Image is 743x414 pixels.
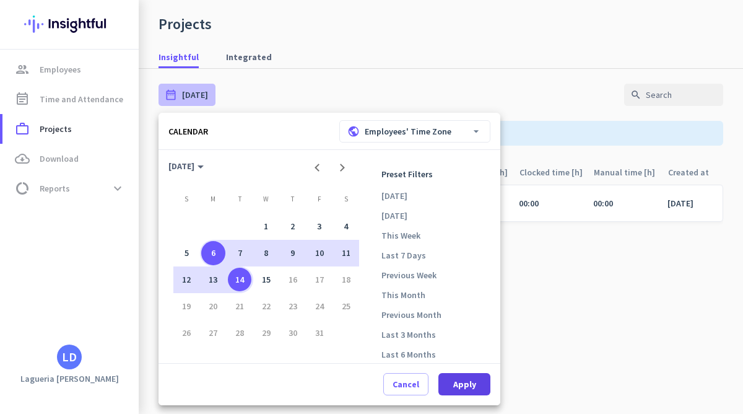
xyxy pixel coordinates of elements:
[334,268,358,292] div: 18
[173,266,200,293] td: October 12, 2025
[332,266,359,293] td: October 18, 2025
[279,240,306,266] td: October 9, 2025
[227,293,253,320] td: October 21, 2025
[200,266,227,293] td: October 13, 2025
[168,126,208,137] div: CALENDAR
[347,125,360,138] i: public
[307,268,331,292] div: 17
[393,378,419,390] span: Cancel
[227,195,253,208] th: Tuesday
[374,266,485,284] li: Previous Week
[307,214,331,239] div: 3
[438,373,490,395] button: Apply
[334,294,358,319] div: 25
[306,240,332,266] td: October 10, 2025
[201,294,225,319] div: 20
[253,293,280,320] td: October 22, 2025
[228,321,252,345] div: 28
[253,213,280,240] td: October 1, 2025
[470,125,482,138] i: arrow_drop_down
[200,319,227,346] td: October 27, 2025
[200,195,227,208] th: Monday
[281,294,305,319] div: 23
[254,268,279,292] div: 15
[228,268,252,292] div: 14
[279,266,306,293] td: October 16, 2025
[374,286,485,304] li: This Month
[279,319,306,346] td: October 30, 2025
[374,247,485,264] li: Last 7 Days
[306,319,332,346] td: October 31, 2025
[307,294,331,319] div: 24
[306,293,332,320] td: October 24, 2025
[253,266,280,293] td: October 15, 2025
[201,241,225,265] div: 6
[332,240,359,266] td: October 11, 2025
[332,195,359,208] th: Saturday
[281,241,305,265] div: 9
[254,321,279,345] div: 29
[281,321,305,345] div: 30
[163,155,209,177] button: Choose month and year
[281,268,305,292] div: 16
[253,240,280,266] td: October 8, 2025
[200,293,227,320] td: October 20, 2025
[306,213,332,240] td: October 3, 2025
[175,321,199,345] div: 26
[201,268,225,292] div: 13
[374,165,485,183] p: Preset Filters
[227,266,253,293] td: October 14, 2025
[201,321,225,345] div: 27
[173,240,200,266] td: October 5, 2025
[307,321,331,345] div: 31
[200,240,227,266] td: October 6, 2025
[227,240,253,266] td: October 7, 2025
[347,125,451,138] div: Employees' Time Zone
[253,195,280,208] th: Wednesday
[305,155,329,180] button: Previous month
[374,326,485,343] li: Last 3 Months
[253,319,280,346] td: October 29, 2025
[175,294,199,319] div: 19
[254,241,279,265] div: 8
[334,214,358,239] div: 4
[374,207,485,224] li: [DATE]
[173,319,200,346] td: October 26, 2025
[279,195,306,208] th: Thursday
[281,214,305,239] div: 2
[175,268,199,292] div: 12
[332,213,359,240] td: October 4, 2025
[306,266,332,293] td: October 17, 2025
[228,241,252,265] div: 7
[173,293,200,320] td: October 19, 2025
[374,346,485,363] li: Last 6 Months
[306,195,332,208] th: Friday
[168,161,204,172] span: [DATE]
[374,227,485,244] li: This Week
[279,293,306,320] td: October 23, 2025
[228,294,252,319] div: 21
[227,319,253,346] td: October 28, 2025
[374,306,485,324] li: Previous Month
[334,241,358,265] div: 11
[254,294,279,319] div: 22
[383,373,428,395] button: Cancel
[307,241,331,265] div: 10
[254,214,279,239] div: 1
[374,187,485,205] li: [DATE]
[332,293,359,320] td: October 25, 2025
[279,213,306,240] td: October 2, 2025
[453,378,476,390] span: Apply
[175,241,199,265] div: 5
[173,195,200,208] th: Sunday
